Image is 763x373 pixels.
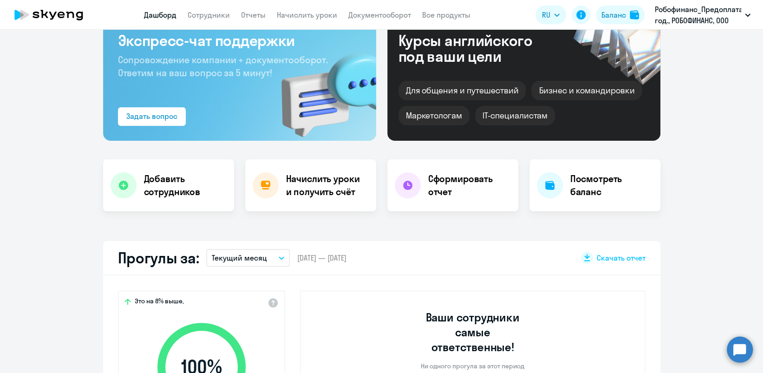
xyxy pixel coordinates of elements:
[144,172,227,198] h4: Добавить сотрудников
[655,4,741,26] p: Робофинанс_Предоплата_Договор_2025 год., РОБОФИНАНС, ООО
[268,36,376,141] img: bg-img
[570,172,653,198] h4: Посмотреть баланс
[118,107,186,126] button: Задать вопрос
[206,249,290,267] button: Текущий месяц
[542,9,550,20] span: RU
[535,6,566,24] button: RU
[297,253,346,263] span: [DATE] — [DATE]
[277,10,337,20] a: Начислить уроки
[630,10,639,20] img: balance
[421,362,524,370] p: Ни одного прогула за этот период
[212,252,267,263] p: Текущий месяц
[413,310,532,354] h3: Ваши сотрудники самые ответственные!
[601,9,626,20] div: Баланс
[118,54,328,79] span: Сопровождение компании + документооборот. Ответим на ваш вопрос за 5 минут!
[126,111,177,122] div: Задать вопрос
[398,81,526,100] div: Для общения и путешествий
[241,10,266,20] a: Отчеты
[650,4,755,26] button: Робофинанс_Предоплата_Договор_2025 год., РОБОФИНАНС, ООО
[118,249,199,267] h2: Прогулы за:
[144,10,176,20] a: Дашборд
[428,172,511,198] h4: Сформировать отчет
[475,106,555,125] div: IT-специалистам
[422,10,470,20] a: Все продукты
[531,81,642,100] div: Бизнес и командировки
[596,6,645,24] button: Балансbalance
[398,106,470,125] div: Маркетологам
[348,10,411,20] a: Документооборот
[597,253,646,263] span: Скачать отчет
[188,10,230,20] a: Сотрудники
[118,31,361,50] h3: Экспресс-чат поддержки
[286,172,367,198] h4: Начислить уроки и получить счёт
[398,33,557,64] div: Курсы английского под ваши цели
[135,297,184,308] span: Это на 8% выше,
